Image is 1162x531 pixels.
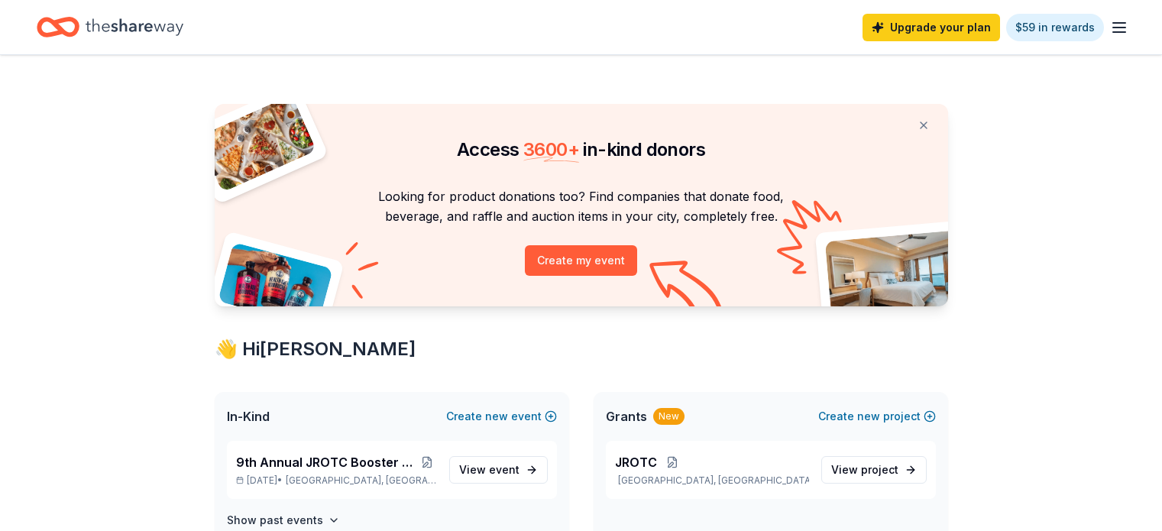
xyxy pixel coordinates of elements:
[615,474,809,487] p: [GEOGRAPHIC_DATA], [GEOGRAPHIC_DATA]
[215,337,948,361] div: 👋 Hi [PERSON_NAME]
[227,511,323,529] h4: Show past events
[861,463,898,476] span: project
[446,407,557,426] button: Createnewevent
[818,407,936,426] button: Createnewproject
[233,186,930,227] p: Looking for product donations too? Find companies that donate food, beverage, and raffle and auct...
[615,453,657,471] span: JROTC
[227,511,340,529] button: Show past events
[523,138,579,160] span: 3600 +
[457,138,705,160] span: Access in-kind donors
[227,407,270,426] span: In-Kind
[449,456,548,484] a: View event
[821,456,927,484] a: View project
[857,407,880,426] span: new
[37,9,183,45] a: Home
[863,14,1000,41] a: Upgrade your plan
[525,245,637,276] button: Create my event
[1006,14,1104,41] a: $59 in rewards
[831,461,898,479] span: View
[649,261,726,318] img: Curvy arrow
[459,461,520,479] span: View
[606,407,647,426] span: Grants
[286,474,436,487] span: [GEOGRAPHIC_DATA], [GEOGRAPHIC_DATA]
[653,408,685,425] div: New
[197,95,316,193] img: Pizza
[236,453,418,471] span: 9th Annual JROTC Booster Club Holiday Bazaar
[489,463,520,476] span: event
[485,407,508,426] span: new
[236,474,437,487] p: [DATE] •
